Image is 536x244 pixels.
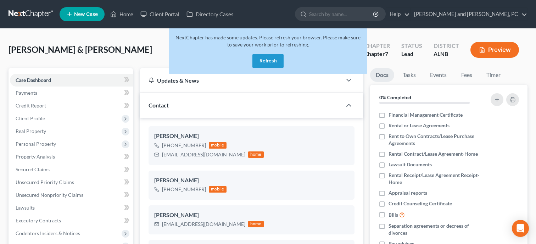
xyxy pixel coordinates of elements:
[401,42,422,50] div: Status
[16,166,50,172] span: Secured Claims
[10,163,133,176] a: Secured Claims
[389,111,463,118] span: Financial Management Certificate
[154,211,349,220] div: [PERSON_NAME]
[10,214,133,227] a: Executory Contracts
[154,132,349,140] div: [PERSON_NAME]
[16,115,45,121] span: Client Profile
[512,220,529,237] div: Open Intercom Messenger
[434,50,459,58] div: ALNB
[389,222,482,237] span: Separation agreements or decrees of divorces
[397,68,421,82] a: Tasks
[162,142,206,149] div: [PHONE_NUMBER]
[364,50,390,58] div: Chapter
[370,68,394,82] a: Docs
[389,150,478,157] span: Rental Contract/Lease Agreement-Home
[252,54,284,68] button: Refresh
[16,102,46,109] span: Credit Report
[10,150,133,163] a: Property Analysis
[149,102,169,109] span: Contact
[162,151,245,158] div: [EMAIL_ADDRESS][DOMAIN_NAME]
[389,133,482,147] span: Rent to Own Contracts/Lease Purchase Agreements
[481,68,506,82] a: Timer
[364,42,390,50] div: Chapter
[162,186,206,193] div: [PHONE_NUMBER]
[389,161,432,168] span: Lawsuit Documents
[401,50,422,58] div: Lead
[434,42,459,50] div: District
[175,34,361,48] span: NextChapter has made some updates. Please refresh your browser. Please make sure to save your wor...
[74,12,98,17] span: New Case
[10,201,133,214] a: Lawsuits
[411,8,527,21] a: [PERSON_NAME] and [PERSON_NAME], PC
[16,141,56,147] span: Personal Property
[16,90,37,96] span: Payments
[183,8,237,21] a: Directory Cases
[162,221,245,228] div: [EMAIL_ADDRESS][DOMAIN_NAME]
[379,94,411,100] strong: 0% Completed
[16,230,80,236] span: Codebtors Insiders & Notices
[16,205,35,211] span: Lawsuits
[309,7,374,21] input: Search by name...
[9,44,152,55] span: [PERSON_NAME] & [PERSON_NAME]
[16,128,46,134] span: Real Property
[16,217,61,223] span: Executory Contracts
[154,176,349,185] div: [PERSON_NAME]
[470,42,519,58] button: Preview
[424,68,452,82] a: Events
[455,68,478,82] a: Fees
[389,172,482,186] span: Rental Receipt/Lease Agreement Receipt-Home
[10,189,133,201] a: Unsecured Nonpriority Claims
[10,74,133,87] a: Case Dashboard
[137,8,183,21] a: Client Portal
[209,142,227,149] div: mobile
[389,189,427,196] span: Appraisal reports
[10,99,133,112] a: Credit Report
[209,186,227,193] div: mobile
[389,122,450,129] span: Rental or Lease Agreements
[389,200,452,207] span: Credit Counseling Certificate
[386,8,410,21] a: Help
[248,221,264,227] div: home
[16,77,51,83] span: Case Dashboard
[389,211,398,218] span: Bills
[16,179,74,185] span: Unsecured Priority Claims
[385,50,388,57] span: 7
[10,87,133,99] a: Payments
[149,77,333,84] div: Updates & News
[16,154,55,160] span: Property Analysis
[107,8,137,21] a: Home
[10,176,133,189] a: Unsecured Priority Claims
[248,151,264,158] div: home
[16,192,83,198] span: Unsecured Nonpriority Claims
